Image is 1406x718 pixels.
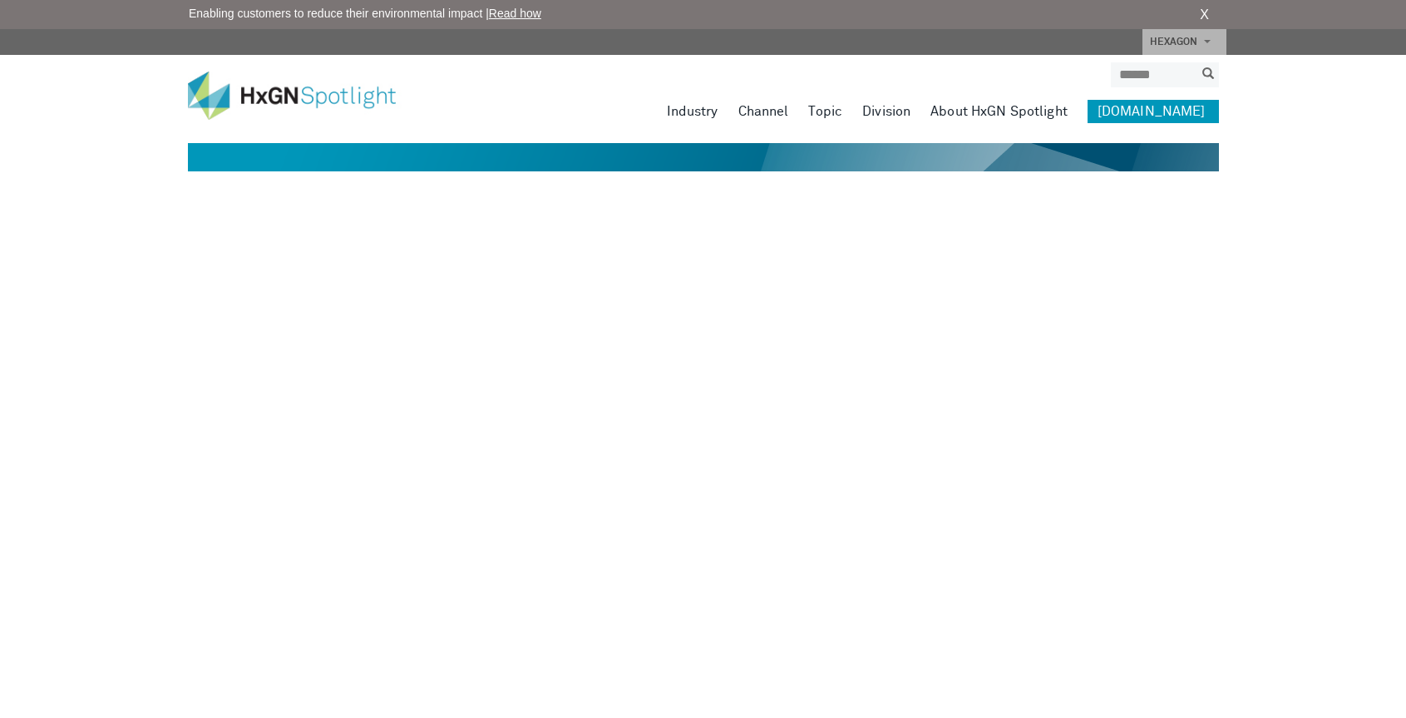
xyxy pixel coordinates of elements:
a: Industry [667,100,718,123]
a: [DOMAIN_NAME] [1088,100,1219,123]
a: Read how [489,7,541,20]
span: Enabling customers to reduce their environmental impact | [189,5,541,22]
a: HEXAGON [1142,29,1226,55]
img: HxGN Spotlight [188,72,421,120]
a: Division [862,100,910,123]
a: X [1200,5,1209,25]
a: Channel [738,100,789,123]
a: Topic [808,100,842,123]
a: About HxGN Spotlight [930,100,1068,123]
